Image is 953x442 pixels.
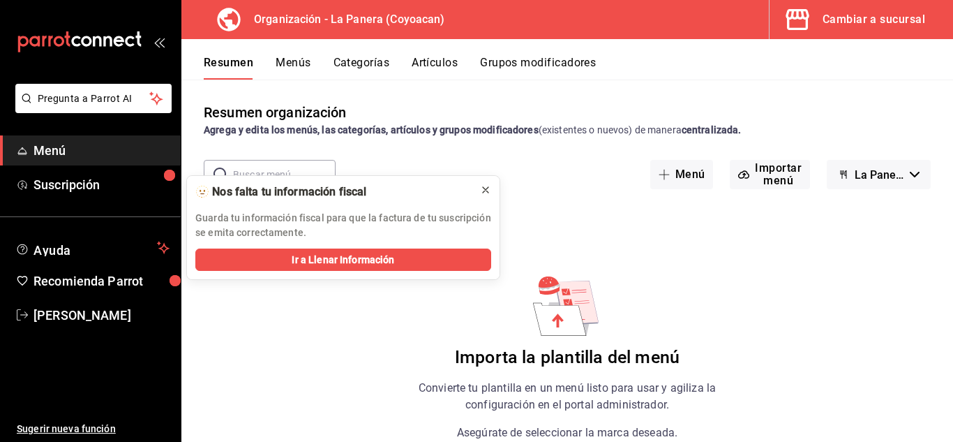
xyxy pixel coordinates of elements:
[195,211,491,240] p: Guarda tu información fiscal para que la factura de tu suscripción se emita correctamente.
[33,240,151,256] span: Ayuda
[33,272,170,290] span: Recomienda Parrot
[33,141,170,160] span: Menú
[204,123,931,138] div: (existentes o nuevos) de manera
[827,160,931,189] button: La Panera - Borrador
[204,56,953,80] div: navigation tabs
[823,10,925,29] div: Cambiar a sucursal
[243,11,445,28] h3: Organización - La Panera (Coyoacan)
[204,102,347,123] div: Resumen organización
[480,56,596,80] button: Grupos modificadores
[650,160,714,189] button: Menú
[455,347,680,369] h6: Importa la plantilla del menú
[276,56,310,80] button: Menús
[10,101,172,116] a: Pregunta a Parrot AI
[33,306,170,325] span: [PERSON_NAME]
[391,380,743,413] p: Convierte tu plantilla en un menú listo para usar y agiliza la configuración en el portal adminis...
[204,56,253,80] button: Resumen
[204,124,539,135] strong: Agrega y edita los menús, las categorías, artículos y grupos modificadores
[195,249,491,271] button: Ir a Llenar Información
[292,253,394,267] span: Ir a Llenar Información
[412,56,458,80] button: Artículos
[38,91,150,106] span: Pregunta a Parrot AI
[730,160,810,189] button: Importar menú
[233,161,336,189] input: Buscar menú
[855,168,904,182] span: La Panera - Borrador
[457,425,677,441] p: Asegúrate de seleccionar la marca deseada.
[195,184,469,200] div: 🫥 Nos falta tu información fiscal
[17,422,170,436] span: Sugerir nueva función
[153,36,165,47] button: open_drawer_menu
[333,56,390,80] button: Categorías
[15,84,172,113] button: Pregunta a Parrot AI
[682,124,742,135] strong: centralizada.
[33,175,170,194] span: Suscripción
